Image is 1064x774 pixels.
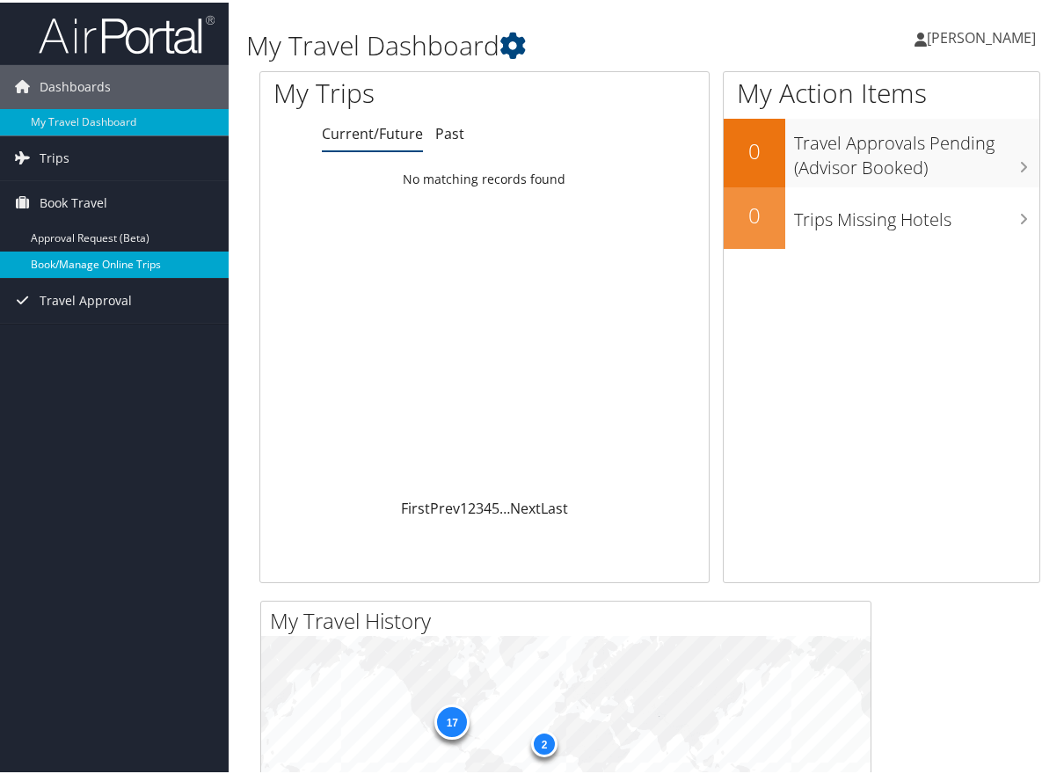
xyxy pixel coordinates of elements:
a: [PERSON_NAME] [915,9,1053,62]
h2: 0 [724,198,785,228]
div: 2 [531,728,558,755]
h2: My Travel History [270,603,871,633]
span: … [499,496,510,515]
div: 17 [434,702,470,737]
a: First [401,496,430,515]
a: 1 [460,496,468,515]
a: Past [435,121,464,141]
a: 2 [468,496,476,515]
a: 0Trips Missing Hotels [724,185,1039,246]
h1: My Trips [273,72,508,109]
span: Book Travel [40,179,107,223]
a: 0Travel Approvals Pending (Advisor Booked) [724,116,1039,184]
img: airportal-logo.png [39,11,215,53]
a: 3 [476,496,484,515]
h2: 0 [724,134,785,164]
span: Travel Approval [40,276,132,320]
a: 5 [492,496,499,515]
span: [PERSON_NAME] [927,26,1036,45]
a: Last [541,496,568,515]
a: 4 [484,496,492,515]
span: Trips [40,134,69,178]
span: Dashboards [40,62,111,106]
a: Current/Future [322,121,423,141]
td: No matching records found [260,161,709,193]
h1: My Travel Dashboard [246,25,784,62]
h1: My Action Items [724,72,1039,109]
h3: Travel Approvals Pending (Advisor Booked) [794,120,1039,178]
a: Prev [430,496,460,515]
h3: Trips Missing Hotels [794,196,1039,230]
a: Next [510,496,541,515]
